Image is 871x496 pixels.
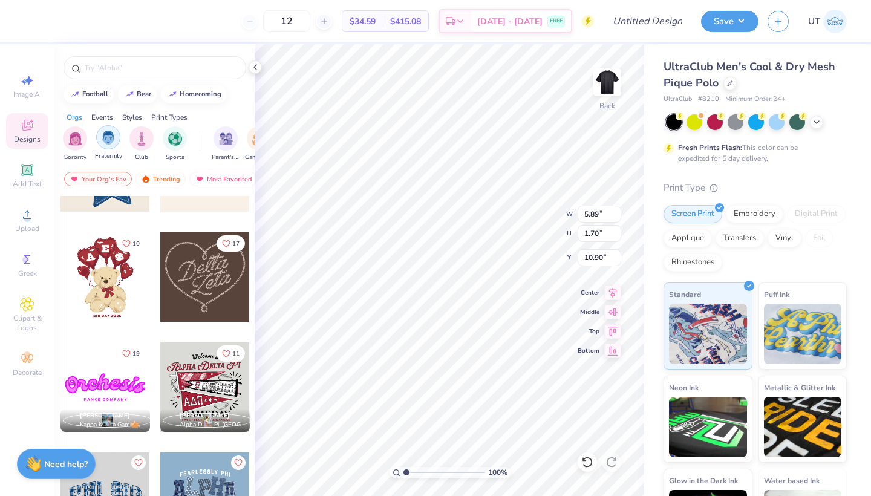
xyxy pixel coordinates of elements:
span: UT [808,15,820,28]
img: Neon Ink [669,397,747,457]
input: – – [263,10,310,32]
img: trend_line.gif [70,91,80,98]
input: Try "Alpha" [83,62,238,74]
div: filter for Fraternity [95,125,122,161]
img: Puff Ink [764,304,842,364]
button: filter button [212,126,240,162]
span: Add Text [13,179,42,189]
span: Upload [15,224,39,233]
span: Glow in the Dark Ink [669,474,738,487]
span: Metallic & Glitter Ink [764,381,835,394]
span: Minimum Order: 24 + [725,94,786,105]
span: Middle [578,308,599,316]
span: Top [578,327,599,336]
span: $415.08 [390,15,421,28]
span: Fraternity [95,152,122,161]
button: homecoming [161,85,227,103]
strong: Need help? [44,458,88,470]
div: Your Org's Fav [64,172,132,186]
span: Alpha Delta Pi, [GEOGRAPHIC_DATA][US_STATE] at [GEOGRAPHIC_DATA] [180,420,245,429]
div: Orgs [67,112,82,123]
span: $34.59 [350,15,376,28]
span: Sports [166,153,184,162]
strong: Fresh Prints Flash: [678,143,742,152]
div: Events [91,112,113,123]
span: Greek [18,269,37,278]
div: Screen Print [664,205,722,223]
img: Club Image [135,132,148,146]
span: Parent's Weekend [212,153,240,162]
img: Parent's Weekend Image [219,132,233,146]
span: Image AI [13,90,42,99]
div: Applique [664,229,712,247]
span: 10 [132,241,140,247]
div: This color can be expedited for 5 day delivery. [678,142,827,164]
div: homecoming [180,91,221,97]
button: Like [217,235,245,252]
button: Like [217,345,245,362]
div: Trending [135,172,186,186]
button: Like [231,455,246,470]
button: filter button [163,126,187,162]
span: [DATE] - [DATE] [477,15,543,28]
span: Club [135,153,148,162]
div: Transfers [716,229,764,247]
span: Decorate [13,368,42,377]
div: Most Favorited [189,172,258,186]
span: FREE [550,17,563,25]
span: 100 % [488,467,507,478]
span: Water based Ink [764,474,820,487]
img: Sorority Image [68,132,82,146]
img: Metallic & Glitter Ink [764,397,842,457]
span: Puff Ink [764,288,789,301]
img: Game Day Image [252,132,266,146]
div: filter for Sports [163,126,187,162]
span: # 8210 [698,94,719,105]
span: 17 [232,241,240,247]
span: Kappa Kappa Gamma, [GEOGRAPHIC_DATA][US_STATE] [80,420,145,429]
button: filter button [245,126,273,162]
div: Foil [805,229,833,247]
button: Like [131,455,146,470]
div: Rhinestones [664,253,722,272]
div: Back [599,100,615,111]
span: Clipart & logos [6,313,48,333]
span: 19 [132,351,140,357]
img: Back [595,70,619,94]
span: Center [578,289,599,297]
img: trending.gif [141,175,151,183]
span: Sorority [64,153,86,162]
span: Game Day [245,153,273,162]
span: 11 [232,351,240,357]
img: Standard [669,304,747,364]
button: filter button [63,126,87,162]
div: Embroidery [726,205,783,223]
button: filter button [129,126,154,162]
div: Print Type [664,181,847,195]
button: Save [701,11,758,32]
button: Like [117,345,145,362]
div: football [82,91,108,97]
img: Sports Image [168,132,182,146]
div: Digital Print [787,205,846,223]
img: Fraternity Image [102,131,115,145]
img: Uma Trukhan [823,10,847,33]
div: Styles [122,112,142,123]
div: filter for Club [129,126,154,162]
input: Untitled Design [603,9,692,33]
button: football [64,85,114,103]
span: UltraClub [664,94,692,105]
span: UltraClub Men's Cool & Dry Mesh Pique Polo [664,59,835,90]
div: Print Types [151,112,188,123]
div: bear [137,91,151,97]
button: bear [118,85,157,103]
span: Bottom [578,347,599,355]
img: trend_line.gif [168,91,177,98]
div: Vinyl [768,229,801,247]
button: filter button [95,126,122,162]
div: filter for Sorority [63,126,87,162]
span: [PERSON_NAME] [180,411,230,420]
a: UT [808,10,847,33]
img: trend_line.gif [125,91,134,98]
div: filter for Game Day [245,126,273,162]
